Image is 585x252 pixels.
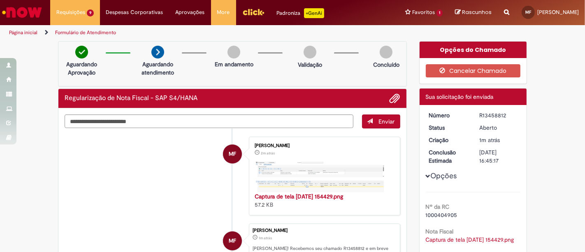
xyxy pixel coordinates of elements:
[215,60,253,68] p: Em andamento
[423,111,474,119] dt: Número
[259,236,272,240] span: 1m atrás
[1,4,43,21] img: ServiceNow
[426,93,494,100] span: Sua solicitação foi enviada
[379,118,395,125] span: Enviar
[304,46,316,58] img: img-circle-grey.png
[420,42,527,58] div: Opções do Chamado
[362,114,400,128] button: Enviar
[223,231,242,250] div: Maria Eduarda Funchini
[217,8,230,16] span: More
[65,114,353,128] textarea: Digite sua mensagem aqui...
[261,151,275,156] time: 28/08/2025 15:44:50
[373,61,399,69] p: Concluído
[255,143,392,148] div: [PERSON_NAME]
[426,64,521,77] button: Cancelar Chamado
[479,148,518,165] div: [DATE] 16:45:17
[479,136,500,144] span: 1m atrás
[62,60,102,77] p: Aguardando Aprovação
[423,136,474,144] dt: Criação
[426,236,514,243] a: Download de Captura de tela 2025-08-28 154429.png
[479,111,518,119] div: R13458812
[253,228,396,233] div: [PERSON_NAME]
[255,193,343,200] a: Captura de tela [DATE] 154429.png
[176,8,205,16] span: Aprovações
[106,8,163,16] span: Despesas Corporativas
[228,46,240,58] img: img-circle-grey.png
[462,8,492,16] span: Rascunhos
[390,93,400,104] button: Adicionar anexos
[55,29,116,36] a: Formulário de Atendimento
[479,124,518,132] div: Aberto
[423,124,474,132] dt: Status
[277,8,324,18] div: Padroniza
[423,148,474,165] dt: Conclusão Estimada
[261,151,275,156] span: 2m atrás
[426,203,450,210] b: Nº da RC
[426,211,457,219] span: 1000404905
[304,8,324,18] p: +GenAi
[380,46,392,58] img: img-circle-grey.png
[298,61,322,69] p: Validação
[259,236,272,240] time: 28/08/2025 15:45:14
[436,9,443,16] span: 1
[426,228,454,235] b: Nota Fiscal
[525,9,531,15] span: MF
[65,95,197,102] h2: Regularização de Nota Fiscal - SAP S4/HANA Histórico de tíquete
[87,9,94,16] span: 9
[151,46,164,58] img: arrow-next.png
[229,231,236,251] span: MF
[412,8,435,16] span: Favoritos
[6,25,384,40] ul: Trilhas de página
[229,144,236,164] span: MF
[242,6,265,18] img: click_logo_yellow_360x200.png
[255,192,392,209] div: 57.2 KB
[75,46,88,58] img: check-circle-green.png
[479,136,518,144] div: 28/08/2025 15:45:14
[223,145,242,163] div: Maria Eduarda Funchini
[56,8,85,16] span: Requisições
[138,60,178,77] p: Aguardando atendimento
[537,9,579,16] span: [PERSON_NAME]
[455,9,492,16] a: Rascunhos
[9,29,37,36] a: Página inicial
